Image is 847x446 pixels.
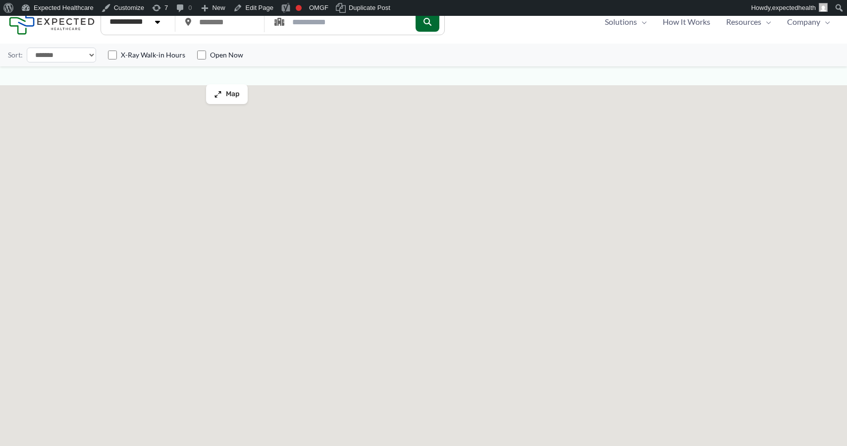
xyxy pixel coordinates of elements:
span: Resources [726,14,761,29]
label: Open Now [210,50,243,60]
label: Sort: [8,49,23,61]
a: SolutionsMenu Toggle [597,14,655,29]
img: Expected Healthcare Logo - side, dark font, small [9,9,95,34]
span: expectedhealth [772,4,816,11]
div: Focus keyphrase not set [296,5,302,11]
label: X-Ray Walk-in Hours [121,50,185,60]
span: Solutions [605,14,637,29]
a: How It Works [655,14,718,29]
img: Maximize [214,90,222,98]
a: CompanyMenu Toggle [779,14,838,29]
a: ResourcesMenu Toggle [718,14,779,29]
span: Menu Toggle [637,14,647,29]
span: Menu Toggle [761,14,771,29]
span: How It Works [663,14,710,29]
span: Company [787,14,820,29]
button: Map [206,84,248,104]
span: Map [226,90,240,99]
span: Menu Toggle [820,14,830,29]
